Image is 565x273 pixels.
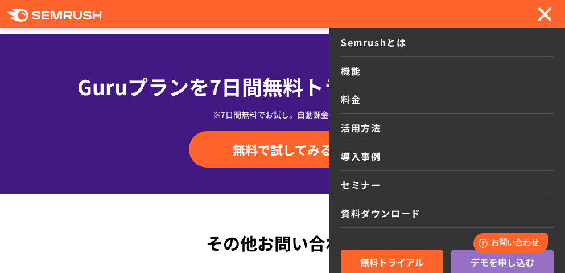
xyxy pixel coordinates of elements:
a: 料金 [341,85,554,114]
div: Guruプランを7日間 [11,71,554,101]
a: 資料ダウンロード [341,199,554,228]
div: その他お問い合わせ [11,230,554,256]
a: セミナー [341,171,554,199]
a: 機能 [341,57,554,85]
span: 無料トライアル [360,255,424,270]
span: 無料トライアル実施中！ [262,71,488,101]
a: Semrushとは [341,28,554,57]
div: ※7日間無料でお試し。自動課金なし。 [11,109,554,120]
span: デモを申し込む [471,255,534,270]
a: 無料で試してみる [189,131,377,168]
iframe: Help widget launcher [464,229,552,260]
a: 活用方法 [341,114,554,142]
a: 導入事例 [341,142,554,171]
span: 無料で試してみる [233,141,332,158]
